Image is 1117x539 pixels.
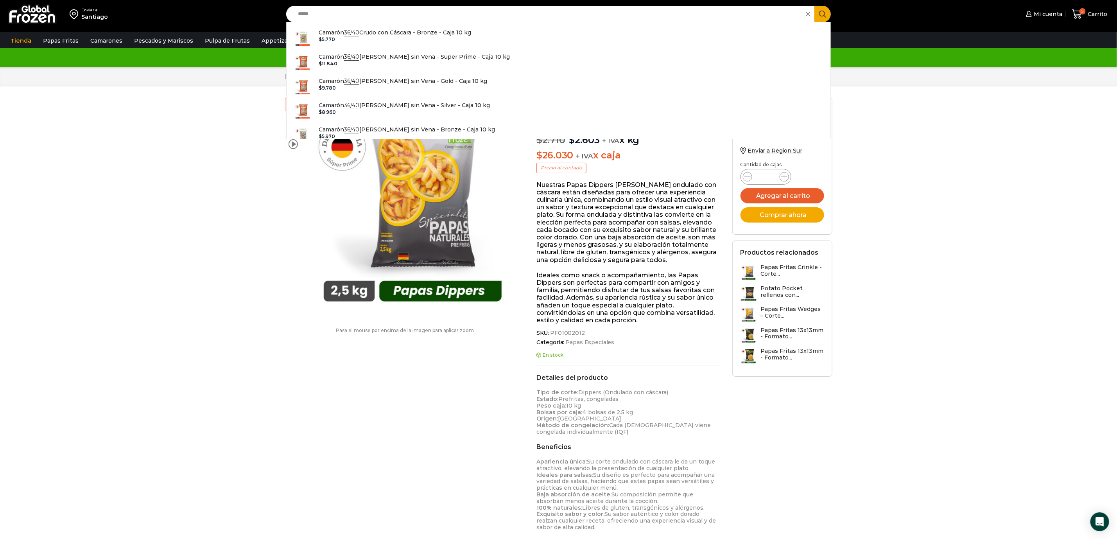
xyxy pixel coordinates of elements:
p: Precio al contado [536,163,586,173]
strong: 36/40 [344,126,359,133]
strong: Exquisito sabor y color: [536,510,604,517]
strong: 100% naturales: [536,504,582,511]
a: Enviar a Region Sur [740,147,802,154]
p: En stock [536,352,721,358]
bdi: 2.710 [536,134,565,146]
button: Search button [814,6,831,22]
strong: 36/40 [344,77,359,85]
a: Potato Pocket rellenos con... [740,285,824,302]
p: Camarón [PERSON_NAME] sin Vena - Super Prime - Caja 10 kg [319,52,510,61]
a: Camarón36/40[PERSON_NAME] sin Vena - Bronze - Caja 10 kg $5.970 [287,123,831,147]
a: Papas Fritas 13x13mm - Formato... [740,327,824,344]
button: Agregar al carrito [740,188,824,203]
p: Ideales como snack o acompañamiento, las Papas Dippers son perfectas para compartir con amigos y ... [536,271,721,324]
a: Camarón36/40Crudo con Cáscara - Bronze - Caja 10 kg $5.770 [287,26,831,50]
strong: Método de congelación: [536,422,609,429]
a: Papas Especiales [565,339,615,346]
h2: Beneficios [536,443,721,451]
div: Enviar a [81,7,108,13]
span: $ [569,134,575,146]
button: Comprar ahora [740,207,824,223]
p: Camarón [PERSON_NAME] sin Vena - Silver - Caja 10 kg [319,101,490,110]
bdi: 5.970 [319,133,335,139]
bdi: 5.770 [319,36,335,42]
span: $ [319,36,322,42]
a: Camarones [86,33,126,48]
span: $ [319,109,322,115]
bdi: 9.780 [319,85,336,91]
span: fto-4 [285,116,301,132]
span: Categoría: [536,339,721,346]
strong: Tipo de corte: [536,389,578,396]
p: Su corte ondulado con cáscara le da un toque atractivo, elevando la presentación de cualquier pla... [536,458,721,531]
a: 5 Carrito [1070,5,1109,23]
h2: Productos relacionados [740,249,819,256]
h3: Papas Fritas Crinkle - Corte... [761,264,824,277]
a: Papas Fritas Crinkle - Corte... [740,264,824,281]
div: Santiago [81,13,108,21]
a: Tienda [7,33,35,48]
span: Carrito [1086,10,1107,18]
a: Papas Fritas [39,33,82,48]
h3: Papas Fritas 13x13mm - Formato... [761,327,824,340]
h3: Papas Fritas 13x13mm - Formato... [761,348,824,361]
bdi: 8.960 [319,109,336,115]
p: Camarón Crudo con Cáscara - Bronze - Caja 10 kg [319,28,471,37]
h3: Papas Fritas Wedges – Corte... [761,306,824,319]
div: Open Intercom Messenger [1090,512,1109,531]
a: Papas Fritas 13x13mm - Formato... [740,348,824,365]
bdi: 2.603 [569,134,600,146]
span: Mi cuenta [1032,10,1062,18]
p: Camarón [PERSON_NAME] sin Vena - Bronze - Caja 10 kg [319,125,495,134]
p: Cantidad de cajas [740,162,824,167]
p: Pasa el mouse por encima de la imagen para aplicar zoom [285,328,525,333]
span: $ [319,133,322,139]
span: + IVA [576,152,593,160]
strong: Apariencia única: [536,458,587,465]
strong: Bolsas por caja: [536,409,582,416]
span: 5 [1079,8,1086,14]
nav: Breadcrumb [285,73,383,81]
bdi: 26.030 [536,149,573,161]
p: Camarón [PERSON_NAME] sin Vena - Gold - Caja 10 kg [319,77,487,85]
strong: Ideales para salsas: [536,471,593,478]
span: SKU: [536,330,721,336]
span: + IVA [602,137,620,145]
span: $ [536,134,542,146]
a: Inicio [285,73,301,81]
strong: Peso caja: [536,402,566,409]
a: Camarón36/40[PERSON_NAME] sin Vena - Silver - Caja 10 kg $8.960 [287,99,831,123]
p: x caja [536,150,721,161]
h2: Detalles del producto [536,374,721,381]
strong: Baja absorción de aceite: [536,491,611,498]
strong: Estado: [536,395,558,402]
a: Mi cuenta [1024,6,1062,22]
img: address-field-icon.svg [70,7,81,21]
strong: 36/40 [344,29,359,36]
a: Camarón36/40[PERSON_NAME] sin Vena - Super Prime - Caja 10 kg $11.840 [287,50,831,75]
a: Appetizers [258,33,297,48]
a: Pescados y Mariscos [130,33,197,48]
p: Nuestras Papas Dippers [PERSON_NAME] ondulado con cáscara están diseñadas para ofrecer una experi... [536,181,721,264]
span: $ [319,85,322,91]
span: dippers [285,96,301,111]
span: $ [319,61,322,66]
a: Papas Fritas Wedges – Corte... [740,306,824,323]
a: Pulpa de Frutas [201,33,254,48]
strong: 36/40 [344,53,359,61]
strong: Origen: [536,415,558,422]
strong: 36/40 [344,102,359,109]
input: Product quantity [758,171,773,182]
a: Camarón36/40[PERSON_NAME] sin Vena - Gold - Caja 10 kg $9.780 [287,75,831,99]
span: PF01002012 [549,330,585,336]
span: Enviar a Region Sur [748,147,802,154]
span: $ [536,149,542,161]
h3: Potato Pocket rellenos con... [761,285,824,298]
p: Dippers (Ondulado con cáscara) Prefritas, congeladas 10 kg 4 bolsas de 2.5 kg [GEOGRAPHIC_DATA] C... [536,389,721,435]
bdi: 11.840 [319,61,337,66]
